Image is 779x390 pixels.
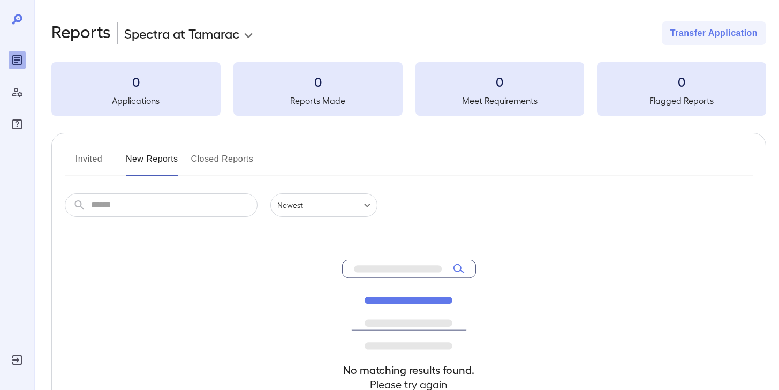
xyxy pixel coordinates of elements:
div: Reports [9,51,26,69]
h3: 0 [51,73,221,90]
h3: 0 [415,73,585,90]
h3: 0 [233,73,403,90]
div: Manage Users [9,84,26,101]
h3: 0 [597,73,766,90]
h5: Reports Made [233,94,403,107]
h5: Applications [51,94,221,107]
h5: Meet Requirements [415,94,585,107]
h5: Flagged Reports [597,94,766,107]
button: New Reports [126,151,178,176]
div: Log Out [9,351,26,369]
p: Spectra at Tamarac [124,25,239,42]
h4: No matching results found. [342,363,476,377]
button: Invited [65,151,113,176]
h2: Reports [51,21,111,45]
button: Transfer Application [662,21,766,45]
div: FAQ [9,116,26,133]
div: Newest [270,193,377,217]
button: Closed Reports [191,151,254,176]
summary: 0Applications0Reports Made0Meet Requirements0Flagged Reports [51,62,766,116]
